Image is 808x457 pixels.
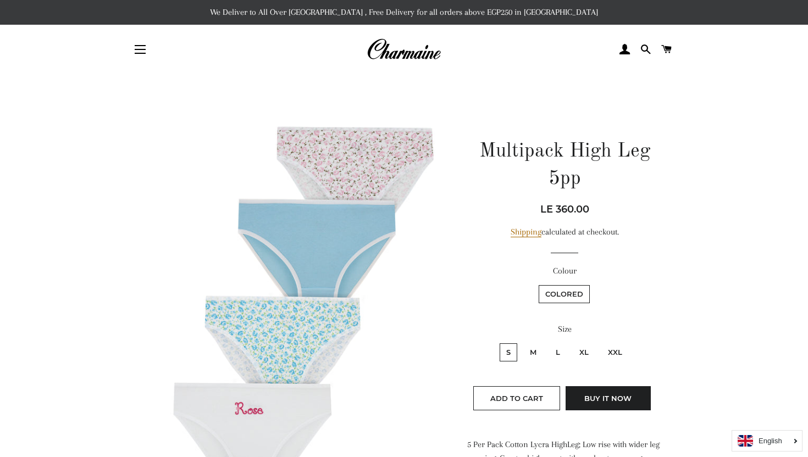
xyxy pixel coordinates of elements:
label: S [500,343,517,361]
h1: Multipack High Leg 5pp [467,138,662,193]
label: L [549,343,567,361]
label: M [523,343,543,361]
i: English [759,437,782,444]
label: Size [467,322,662,336]
button: Add to Cart [473,386,560,410]
img: Charmaine Egypt [367,37,441,62]
a: English [738,435,796,447]
span: LE 360.00 [540,203,589,215]
label: Colour [467,264,662,278]
button: Buy it now [566,386,651,410]
label: XL [573,343,595,361]
span: Add to Cart [490,394,543,403]
div: calculated at checkout. [467,225,662,239]
label: XXL [601,343,629,361]
a: Shipping [511,227,541,237]
label: Colored [539,285,590,303]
